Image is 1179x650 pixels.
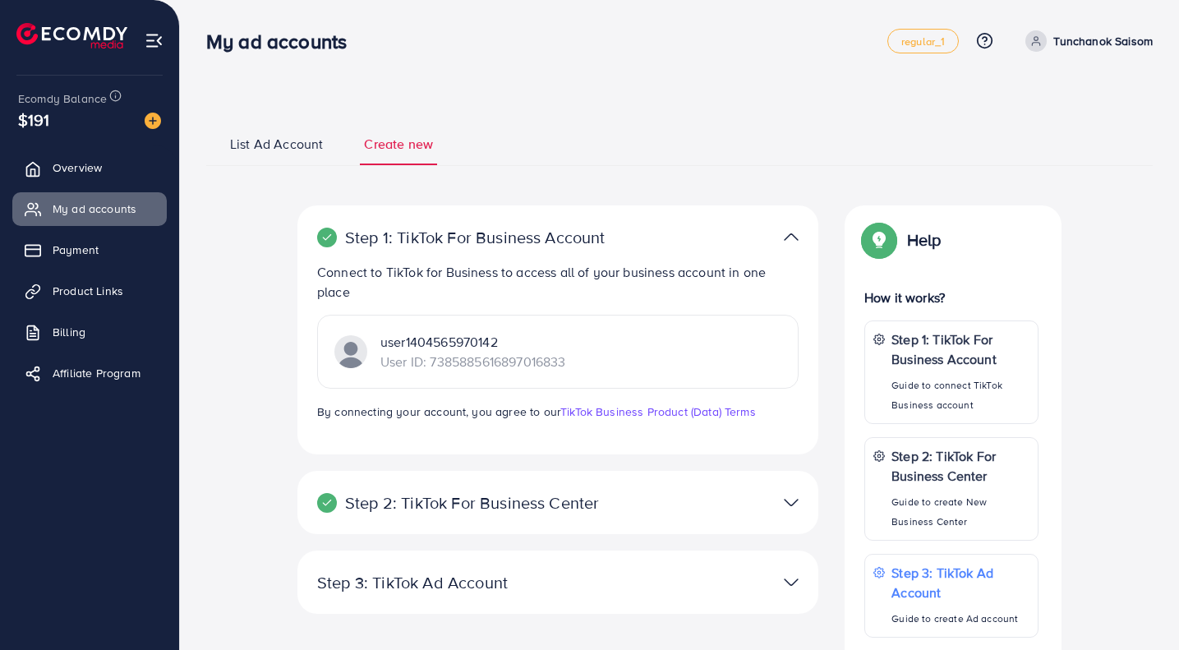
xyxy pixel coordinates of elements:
img: logo [16,23,127,48]
a: My ad accounts [12,192,167,225]
img: TikTok partner [784,491,799,514]
h3: My ad accounts [206,30,360,53]
span: regular_1 [901,36,945,47]
img: menu [145,31,163,50]
span: $191 [18,108,50,131]
a: TikTok Business Product (Data) Terms [560,403,756,420]
p: Guide to connect TikTok Business account [891,376,1029,415]
img: image [145,113,161,129]
a: Overview [12,151,167,184]
p: Guide to create New Business Center [891,492,1029,532]
p: Step 3: TikTok Ad Account [317,573,629,592]
p: Step 1: TikTok For Business Account [317,228,629,247]
a: Product Links [12,274,167,307]
p: user1404565970142 [380,332,565,352]
p: Step 2: TikTok For Business Center [317,493,629,513]
span: Payment [53,242,99,258]
img: TikTok partner [334,335,367,368]
a: Affiliate Program [12,357,167,390]
p: Step 2: TikTok For Business Center [891,446,1029,486]
a: Billing [12,316,167,348]
span: Affiliate Program [53,365,140,381]
p: User ID: 7385885616897016833 [380,352,565,371]
p: How it works? [864,288,1039,307]
span: Product Links [53,283,123,299]
img: Popup guide [864,225,894,255]
a: Payment [12,233,167,266]
a: regular_1 [887,29,959,53]
p: Tunchanok Saisom [1053,31,1153,51]
span: My ad accounts [53,201,136,217]
span: List Ad Account [230,135,323,154]
p: Step 1: TikTok For Business Account [891,330,1029,369]
p: Connect to TikTok for Business to access all of your business account in one place [317,262,799,302]
span: Overview [53,159,102,176]
img: TikTok partner [784,570,799,594]
span: Create new [364,135,433,154]
iframe: Chat [1109,576,1167,638]
span: Ecomdy Balance [18,90,107,107]
a: Tunchanok Saisom [1019,30,1153,52]
p: By connecting your account, you agree to our [317,402,799,422]
span: Billing [53,324,85,340]
p: Step 3: TikTok Ad Account [891,563,1029,602]
img: TikTok partner [784,225,799,249]
p: Help [907,230,942,250]
p: Guide to create Ad account [891,609,1029,629]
